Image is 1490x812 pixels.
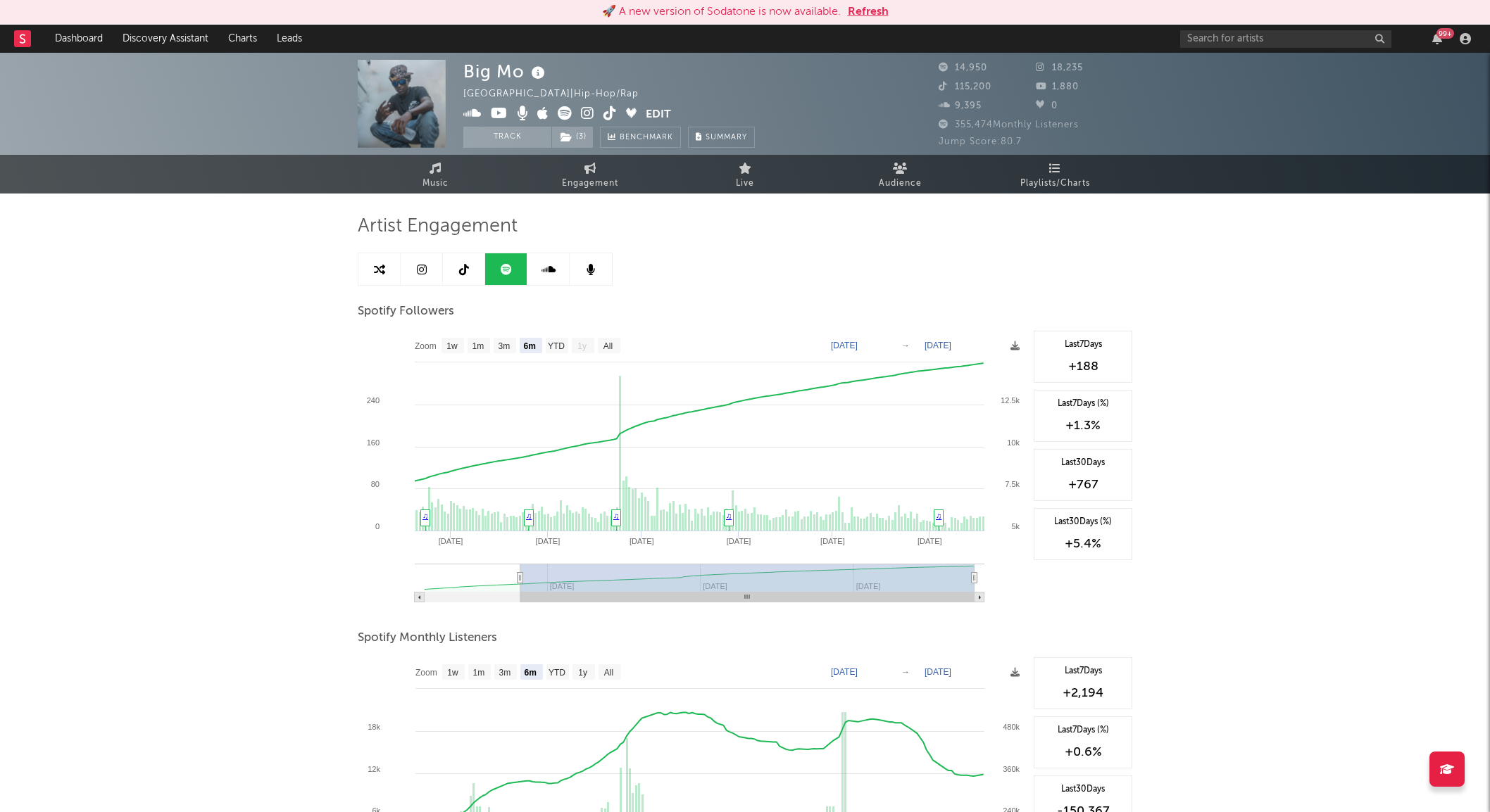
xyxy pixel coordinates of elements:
div: 🚀 A new version of Sodatone is now available. [602,4,841,20]
text: 1w [446,341,458,351]
text: 7.5k [1005,480,1020,488]
text: [DATE] [925,341,951,350]
text: 1y [578,668,587,678]
div: +188 [1041,358,1125,375]
text: YTD [548,341,565,351]
input: Search for artists [1180,30,1391,48]
text: 240 [367,396,380,405]
text: 10k [1007,438,1020,447]
text: [DATE] [727,537,751,545]
button: Edit [646,106,671,124]
text: 1y [577,341,587,351]
text: [DATE] [536,537,561,545]
text: 480k [1003,723,1020,731]
button: (3) [552,127,593,148]
text: [DATE] [630,537,654,545]
a: ♫ [422,512,428,520]
text: [DATE] [831,667,858,677]
span: Jump Score: 80.7 [939,137,1022,146]
span: Benchmark [620,129,673,146]
div: [GEOGRAPHIC_DATA] | Hip-Hop/Rap [463,86,655,103]
a: Leads [267,25,312,53]
text: YTD [549,668,565,678]
a: ♫ [526,512,532,520]
span: 355,474 Monthly Listeners [939,120,1079,129]
div: Last 30 Days (%) [1041,516,1125,528]
text: [DATE] [925,667,951,677]
a: Discovery Assistant [113,25,218,53]
span: Summary [706,134,747,141]
a: Playlists/Charts [977,155,1132,194]
text: 6m [525,668,537,678]
text: Zoom [415,341,437,351]
text: 1w [447,668,458,678]
span: 0 [1036,101,1058,110]
text: 12k [368,765,380,773]
span: ( 3 ) [551,127,594,148]
text: 160 [367,438,380,447]
text: All [604,668,613,678]
text: [DATE] [439,537,463,545]
text: 3m [499,668,511,678]
text: 80 [371,480,380,488]
div: 99 + [1436,28,1454,39]
text: 360k [1003,765,1020,773]
a: Music [358,155,513,194]
text: 3m [499,341,511,351]
span: Live [736,175,754,192]
span: Engagement [562,175,618,192]
div: +1.3 % [1041,417,1125,434]
div: Last 7 Days (%) [1041,724,1125,737]
text: 12.5k [1001,396,1020,405]
div: Last 30 Days [1041,783,1125,796]
text: 5k [1011,522,1020,531]
text: 0 [375,522,380,531]
text: 6m [524,341,536,351]
span: 115,200 [939,82,991,91]
div: +2,194 [1041,685,1125,702]
span: 9,395 [939,101,982,110]
a: ♫ [936,512,941,520]
a: Live [668,155,822,194]
text: 1m [472,341,484,351]
text: → [901,341,910,350]
div: Last 30 Days [1041,457,1125,469]
button: Track [463,127,551,148]
a: Audience [822,155,977,194]
div: +0.6 % [1041,744,1125,761]
div: Last 7 Days [1041,338,1125,351]
text: All [603,341,613,351]
div: +5.4 % [1041,535,1125,552]
span: Playlists/Charts [1020,175,1090,192]
button: Summary [688,127,755,148]
a: Engagement [513,155,668,194]
div: Last 7 Days (%) [1041,398,1125,410]
span: Spotify Monthly Listeners [358,630,497,647]
span: 14,950 [939,63,987,72]
a: ♫ [613,512,619,520]
a: Dashboard [45,25,113,53]
button: 99+ [1432,33,1442,44]
button: Refresh [848,4,889,20]
span: 18,235 [1036,63,1083,72]
a: Benchmark [600,127,681,148]
a: Charts [218,25,267,53]
span: Audience [879,175,922,192]
span: Spotify Followers [358,303,454,320]
span: Music [422,175,449,192]
span: Artist Engagement [358,218,518,235]
text: [DATE] [918,537,942,545]
text: Zoom [415,668,437,678]
text: 18k [368,723,380,731]
text: [DATE] [831,341,858,350]
a: ♫ [726,512,732,520]
div: +767 [1041,476,1125,493]
div: Big Mo [463,60,549,83]
span: 1,880 [1036,82,1079,91]
div: Last 7 Days [1041,665,1125,678]
text: 1m [473,668,485,678]
text: → [901,667,910,677]
text: [DATE] [820,537,845,545]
